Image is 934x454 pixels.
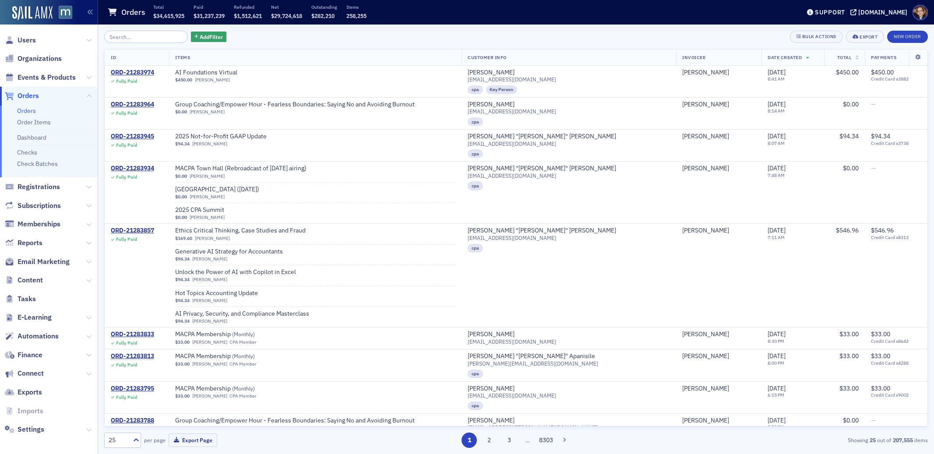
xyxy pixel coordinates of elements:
[682,331,755,338] span: Jewel Cornelius-Royer
[468,385,515,393] a: [PERSON_NAME]
[468,424,598,431] span: [EMAIL_ADDRESS][PERSON_NAME][DOMAIN_NAME]
[682,417,729,425] div: [PERSON_NAME]
[682,352,729,360] a: [PERSON_NAME]
[468,370,483,378] div: cpa
[195,236,230,241] a: [PERSON_NAME]
[175,69,285,77] a: AI Foundations Virtual
[887,32,928,40] a: New Order
[871,352,890,360] span: $33.00
[468,352,595,360] a: [PERSON_NAME] "[PERSON_NAME]" Apanisile
[192,141,227,147] a: [PERSON_NAME]
[18,35,36,45] span: Users
[190,425,225,431] a: [PERSON_NAME]
[175,227,306,235] a: Ethics Critical Thinking, Case Studies and Fraud
[839,384,859,392] span: $33.00
[468,133,616,141] div: [PERSON_NAME] "[PERSON_NAME]" [PERSON_NAME]
[116,340,137,346] div: Fully Paid
[18,257,70,267] span: Email Marketing
[768,140,785,146] time: 8:07 AM
[175,310,309,318] a: AI Privacy, Security, and Compliance Masterclass
[111,54,116,60] span: ID
[5,294,36,304] a: Tasks
[871,416,876,424] span: —
[768,424,784,430] time: 5:58 PM
[53,6,72,21] a: View Homepage
[5,35,36,45] a: Users
[468,101,515,109] a: [PERSON_NAME]
[682,165,755,172] span: Fran Duckworth
[468,141,556,147] span: [EMAIL_ADDRESS][DOMAIN_NAME]
[482,433,497,448] button: 2
[5,54,62,63] a: Organizations
[232,352,255,359] span: ( Monthly )
[768,330,786,338] span: [DATE]
[175,277,190,282] span: $94.34
[192,256,227,262] a: [PERSON_NAME]
[871,132,890,140] span: $94.34
[153,12,184,19] span: $34,615,925
[18,182,60,192] span: Registrations
[468,165,616,172] a: [PERSON_NAME] "[PERSON_NAME]" [PERSON_NAME]
[790,31,843,43] button: Bulk Actions
[192,298,227,303] a: [PERSON_NAME]
[843,164,859,172] span: $0.00
[17,148,37,156] a: Checks
[871,384,890,392] span: $33.00
[111,331,154,338] div: ORD-21283833
[5,201,61,211] a: Subscriptions
[18,387,42,397] span: Exports
[462,433,477,448] button: 1
[860,35,878,39] div: Export
[116,142,137,148] div: Fully Paid
[682,101,729,109] div: [PERSON_NAME]
[538,433,553,448] button: 8303
[682,133,755,141] span: Tom Hopkins
[175,77,192,83] span: $450.00
[18,425,44,434] span: Settings
[271,4,302,10] p: Net
[468,338,556,345] span: [EMAIL_ADDRESS][DOMAIN_NAME]
[111,133,154,141] div: ORD-21283945
[468,149,483,158] div: cpa
[175,186,285,194] span: MACPA Town Hall (September 2025)
[768,384,786,392] span: [DATE]
[468,117,483,126] div: cpa
[111,165,154,172] a: ORD-21283934
[768,68,786,76] span: [DATE]
[5,219,60,229] a: Memberships
[17,107,36,115] a: Orders
[682,331,729,338] a: [PERSON_NAME]
[175,393,190,399] span: $33.00
[111,352,154,360] a: ORD-21283813
[682,352,755,360] span: Joe Apanisile
[232,385,255,392] span: ( Monthly )
[346,12,367,19] span: 258,255
[815,8,845,16] div: Support
[682,133,729,141] a: [PERSON_NAME]
[175,165,307,172] span: MACPA Town Hall (Rebroadcast of August 2025 airing)
[659,436,928,444] div: Showing out of items
[175,215,187,220] span: $0.00
[871,226,894,234] span: $546.96
[5,257,70,267] a: Email Marketing
[871,235,921,240] span: Credit Card x8313
[682,54,705,60] span: Invoicee
[468,244,483,253] div: cpa
[5,91,39,101] a: Orders
[871,141,921,146] span: Credit Card x3738
[913,5,928,20] span: Profile
[839,330,859,338] span: $33.00
[190,173,225,179] a: [PERSON_NAME]
[839,132,859,140] span: $94.34
[868,436,877,444] strong: 25
[843,416,859,424] span: $0.00
[468,85,483,94] div: cpa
